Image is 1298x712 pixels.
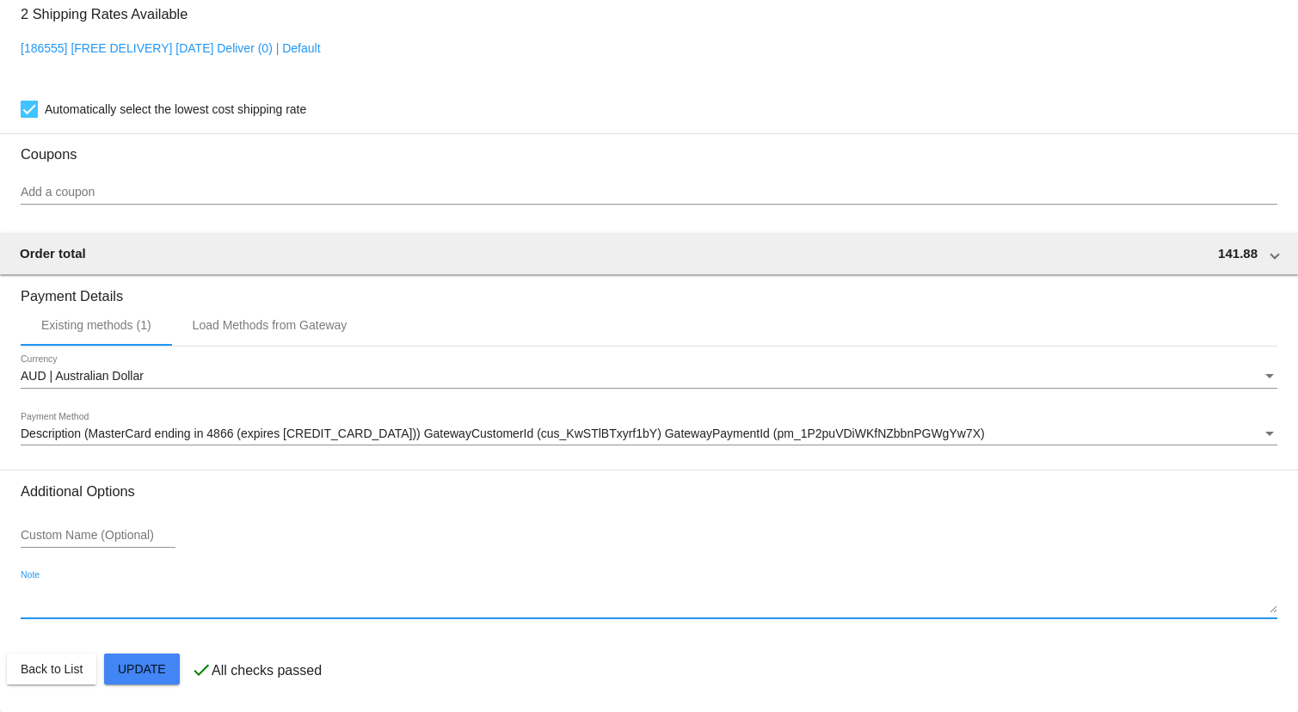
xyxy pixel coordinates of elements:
[21,427,1277,441] mat-select: Payment Method
[21,529,175,543] input: Custom Name (Optional)
[21,369,144,383] span: AUD | Australian Dollar
[45,99,306,120] span: Automatically select the lowest cost shipping rate
[21,662,83,676] span: Back to List
[21,133,1277,163] h3: Coupons
[21,427,985,440] span: Description (MasterCard ending in 4866 (expires [CREDIT_CARD_DATA])) GatewayCustomerId (cus_KwSTl...
[41,318,151,332] div: Existing methods (1)
[21,483,1277,500] h3: Additional Options
[21,186,1277,199] input: Add a coupon
[21,275,1277,304] h3: Payment Details
[118,662,166,676] span: Update
[1218,246,1258,261] span: 141.88
[21,370,1277,384] mat-select: Currency
[7,654,96,684] button: Back to List
[20,246,86,261] span: Order total
[212,663,322,678] p: All checks passed
[21,41,321,55] a: [186555] [FREE DELIVERY] [DATE] Deliver (0) | Default
[191,660,212,680] mat-icon: check
[104,654,180,684] button: Update
[193,318,348,332] div: Load Methods from Gateway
